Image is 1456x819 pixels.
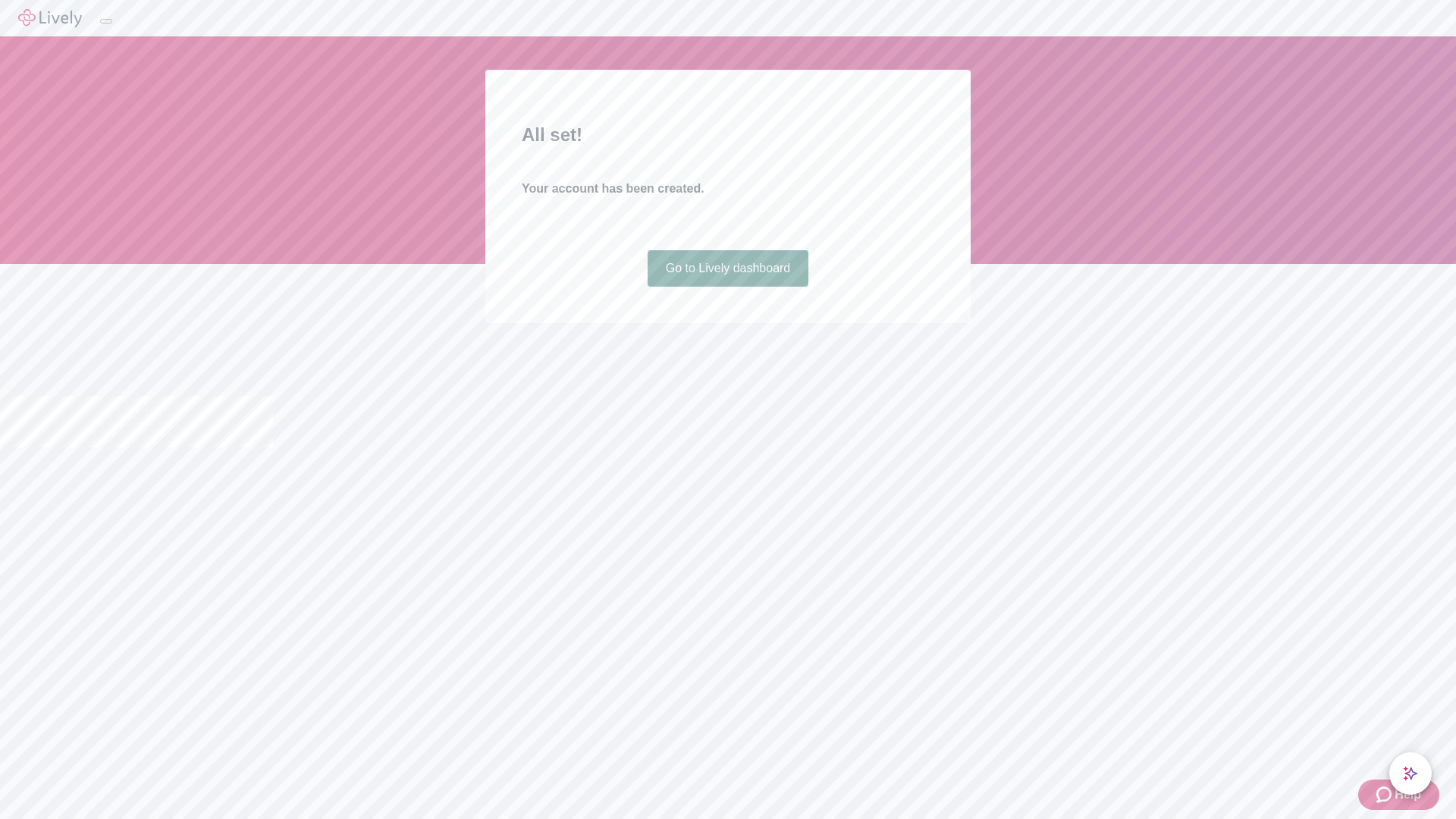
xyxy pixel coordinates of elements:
[1403,766,1418,781] svg: Lively AI Assistant
[18,9,82,27] img: Lively
[522,180,934,198] h4: Your account has been created.
[648,250,809,287] a: Go to Lively dashboard
[1389,752,1432,795] button: chat
[1395,786,1421,804] span: Help
[1358,780,1439,810] button: Zendesk support iconHelp
[522,121,934,149] h2: All set!
[100,19,112,24] button: Log out
[1376,786,1395,804] svg: Zendesk support icon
